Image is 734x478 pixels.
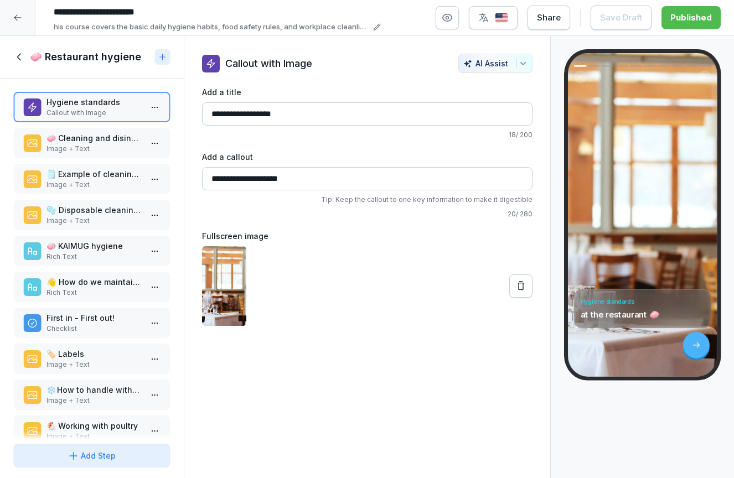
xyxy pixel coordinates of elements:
p: Image + Text [46,144,142,154]
p: 18 / 200 [202,130,533,140]
p: Image + Text [46,216,142,226]
div: Add Step [68,450,116,461]
p: Callout with Image [225,56,312,71]
div: ❄️ How to handle with frozen foodsImage + Text [13,380,170,410]
div: 👋 How do we maintain the high quality...Rich Text [13,272,170,302]
p: 🧼 KAIMUG hygiene [46,240,142,252]
p: at the restaurant 🧼 [580,309,704,320]
div: Share [537,12,561,24]
div: Save Draft [600,12,642,24]
div: 🗒️ Example of cleaning planImage + Text [13,164,170,194]
p: Tip: Keep the callout to one key information to make it digestible [202,195,533,205]
div: 🫧 Disposable cleaning clothsImage + Text [13,200,170,230]
p: 👋 How do we maintain the high quality... [46,276,142,288]
p: his course covers the basic daily hygiene habits, food safety rules, and workplace cleanliness st... [54,22,370,33]
div: Published [670,12,712,24]
p: Callout with Image [46,108,142,118]
img: clkcdkp7200rce9010kchikaa.jpg [202,246,246,326]
p: Image + Text [46,180,142,190]
p: 🗒️ Example of cleaning plan [46,168,142,180]
p: First in - First out! [46,312,142,324]
div: 🧼 KAIMUG hygieneRich Text [13,236,170,266]
p: Rich Text [46,252,142,262]
p: Checklist [46,324,142,334]
button: Add Step [13,444,170,467]
label: Add a title [202,86,533,98]
img: us.svg [495,13,508,23]
p: 🐔 Working with poultry [46,420,142,432]
p: Image + Text [46,396,142,406]
h1: 🧼 Restaurant hygiene [30,50,141,64]
div: 🧼 Cleaning and disinfectionImage + Text [13,128,170,158]
div: First in - First out!Checklist [13,308,170,338]
p: ❄️ How to handle with frozen foods [46,384,142,396]
p: Image + Text [46,360,142,370]
button: Save Draft [591,6,652,30]
p: 🧼 Cleaning and disinfection [46,132,142,144]
div: 🏷️ LabelsImage + Text [13,344,170,374]
p: 20 / 280 [202,209,533,219]
button: AI Assist [458,54,533,73]
p: 🏷️ Labels [46,348,142,360]
p: 🫧 Disposable cleaning cloths [46,204,142,216]
div: 🐔 Working with poultryImage + Text [13,415,170,446]
label: Fullscreen image [202,230,533,242]
label: Add a callout [202,151,533,163]
div: AI Assist [463,59,528,68]
button: Published [661,6,721,29]
button: Share [528,6,570,30]
div: Hygiene standardsCallout with Image [13,92,170,122]
p: Hygiene standards [46,96,142,108]
p: Rich Text [46,288,142,298]
h4: Hygiene standards [580,297,704,305]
